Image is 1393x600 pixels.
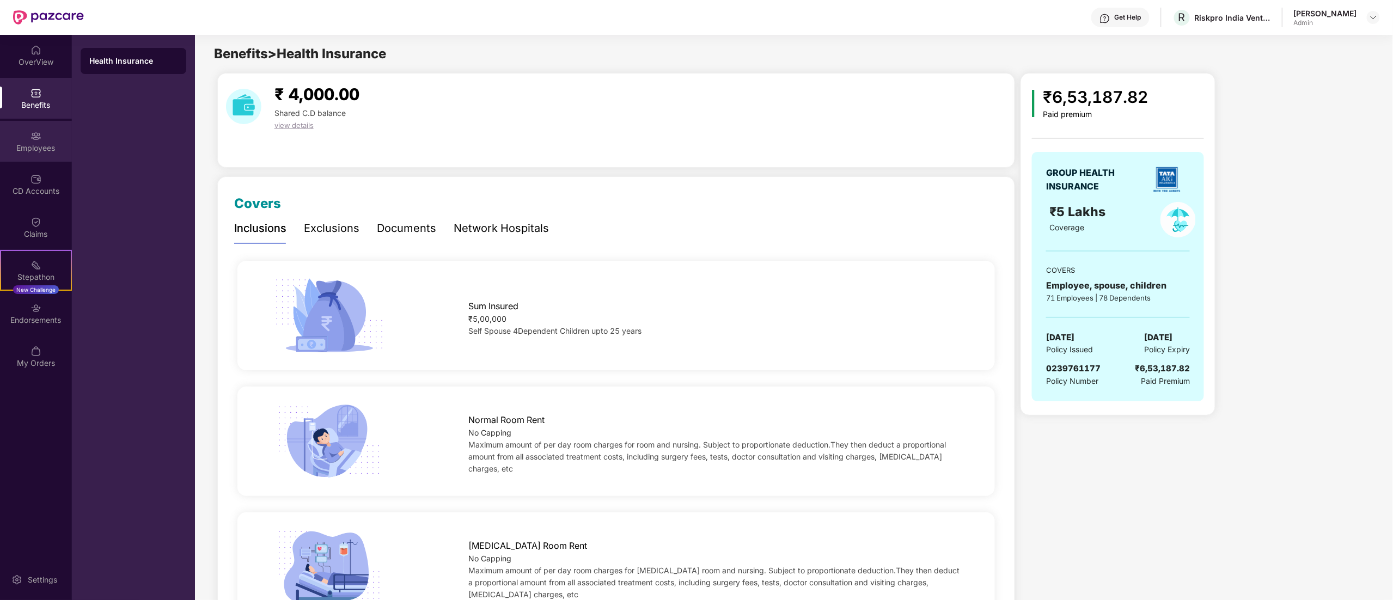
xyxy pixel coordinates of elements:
span: [MEDICAL_DATA] Room Rent [468,539,587,553]
img: svg+xml;base64,PHN2ZyBpZD0iQ0RfQWNjb3VudHMiIGRhdGEtbmFtZT0iQ0QgQWNjb3VudHMiIHhtbG5zPSJodHRwOi8vd3... [30,174,41,185]
img: svg+xml;base64,PHN2ZyBpZD0iRHJvcGRvd24tMzJ4MzIiIHhtbG5zPSJodHRwOi8vd3d3LnczLm9yZy8yMDAwL3N2ZyIgd2... [1369,13,1378,22]
div: Riskpro India Ventures Private Limited [1195,13,1271,23]
div: Paid premium [1043,110,1148,119]
span: [DATE] [1144,331,1172,344]
span: Coverage [1049,223,1084,232]
img: svg+xml;base64,PHN2ZyBpZD0iU2V0dGluZy0yMHgyMCIgeG1sbnM9Imh0dHA6Ly93d3cudzMub3JnLzIwMDAvc3ZnIiB3aW... [11,574,22,585]
img: svg+xml;base64,PHN2ZyBpZD0iSG9tZSIgeG1sbnM9Imh0dHA6Ly93d3cudzMub3JnLzIwMDAvc3ZnIiB3aWR0aD0iMjAiIG... [30,45,41,56]
img: icon [270,400,388,482]
span: Normal Room Rent [468,413,545,427]
div: Health Insurance [89,56,178,66]
span: Benefits > Health Insurance [214,46,386,62]
div: Exclusions [304,220,359,237]
span: ₹ 4,000.00 [274,84,359,104]
span: R [1178,11,1186,24]
img: New Pazcare Logo [13,10,84,25]
div: No Capping [468,427,962,439]
img: svg+xml;base64,PHN2ZyBpZD0iRW5kb3JzZW1lbnRzIiB4bWxucz0iaHR0cDovL3d3dy53My5vcmcvMjAwMC9zdmciIHdpZH... [30,303,41,314]
span: 0239761177 [1046,363,1101,374]
span: Policy Issued [1046,344,1093,356]
div: Settings [25,574,60,585]
div: Inclusions [234,220,286,237]
span: Covers [234,195,281,211]
div: Employee, spouse, children [1046,279,1190,292]
img: svg+xml;base64,PHN2ZyBpZD0iSGVscC0zMngzMiIgeG1sbnM9Imh0dHA6Ly93d3cudzMub3JnLzIwMDAvc3ZnIiB3aWR0aD... [1099,13,1110,24]
img: icon [270,274,388,357]
span: Sum Insured [468,299,518,313]
img: svg+xml;base64,PHN2ZyBpZD0iQ2xhaW0iIHhtbG5zPSJodHRwOi8vd3d3LnczLm9yZy8yMDAwL3N2ZyIgd2lkdGg9IjIwIi... [30,217,41,228]
span: Self Spouse 4Dependent Children upto 25 years [468,326,641,335]
span: Maximum amount of per day room charges for room and nursing. Subject to proportionate deduction.T... [468,440,946,473]
div: COVERS [1046,265,1190,275]
div: Network Hospitals [454,220,549,237]
div: ₹6,53,187.82 [1043,84,1148,110]
div: Admin [1294,19,1357,27]
div: ₹5,00,000 [468,313,962,325]
div: GROUP HEALTH INSURANCE [1046,166,1141,193]
span: view details [274,121,314,130]
div: 71 Employees | 78 Dependents [1046,292,1190,303]
span: ₹5 Lakhs [1049,204,1109,219]
span: Policy Number [1046,376,1098,385]
span: Policy Expiry [1144,344,1190,356]
div: [PERSON_NAME] [1294,8,1357,19]
div: ₹6,53,187.82 [1135,362,1190,375]
span: Maximum amount of per day room charges for [MEDICAL_DATA] room and nursing. Subject to proportion... [468,566,960,599]
div: New Challenge [13,285,59,294]
img: icon [1032,90,1035,117]
img: svg+xml;base64,PHN2ZyB4bWxucz0iaHR0cDovL3d3dy53My5vcmcvMjAwMC9zdmciIHdpZHRoPSIyMSIgaGVpZ2h0PSIyMC... [30,260,41,271]
div: No Capping [468,553,962,565]
div: Get Help [1115,13,1141,22]
div: Documents [377,220,436,237]
img: policyIcon [1160,202,1196,237]
span: [DATE] [1046,331,1074,344]
img: download [226,89,261,124]
img: svg+xml;base64,PHN2ZyBpZD0iQmVuZWZpdHMiIHhtbG5zPSJodHRwOi8vd3d3LnczLm9yZy8yMDAwL3N2ZyIgd2lkdGg9Ij... [30,88,41,99]
img: svg+xml;base64,PHN2ZyBpZD0iRW1wbG95ZWVzIiB4bWxucz0iaHR0cDovL3d3dy53My5vcmcvMjAwMC9zdmciIHdpZHRoPS... [30,131,41,142]
img: svg+xml;base64,PHN2ZyBpZD0iTXlfT3JkZXJzIiBkYXRhLW5hbWU9Ik15IE9yZGVycyIgeG1sbnM9Imh0dHA6Ly93d3cudz... [30,346,41,357]
span: Paid Premium [1141,375,1190,387]
img: insurerLogo [1148,161,1186,199]
span: Shared C.D balance [274,108,346,118]
div: Stepathon [1,272,71,283]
